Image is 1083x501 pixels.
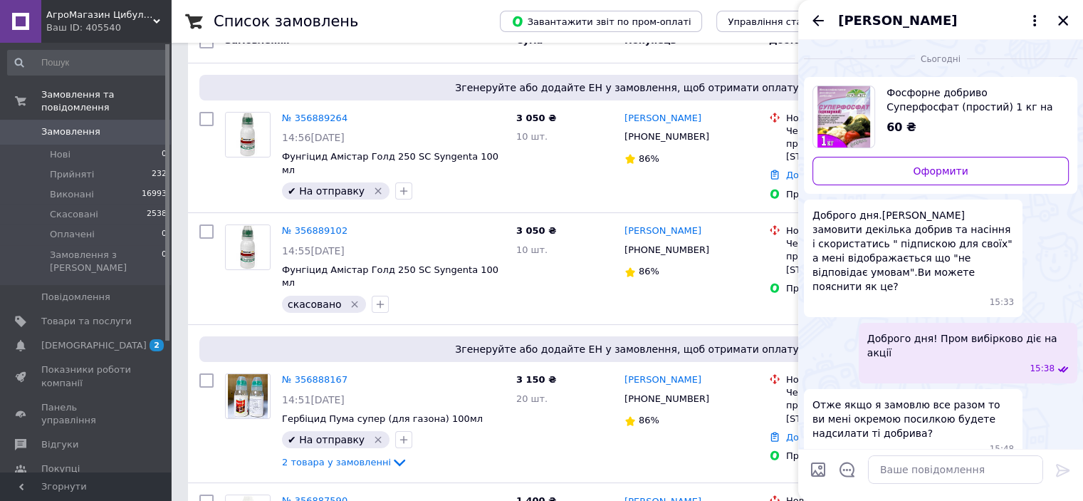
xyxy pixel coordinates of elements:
a: [PERSON_NAME] [624,373,701,387]
a: Фото товару [225,112,271,157]
span: Покупці [41,463,80,475]
span: 3 150 ₴ [516,374,556,385]
img: Фото товару [228,374,267,418]
a: № 356889102 [282,225,347,236]
a: [PERSON_NAME] [624,112,701,125]
a: Фунгіцид Амістар Голд 250 SC Syngenta 100 мл [282,151,498,175]
div: Нова Пошта [786,373,931,386]
span: Виконані [50,188,94,201]
div: Чернигов, №22 (до 10 кг): просп. [PERSON_NAME][STREET_ADDRESS] [786,237,931,277]
span: [PHONE_NUMBER] [624,244,709,255]
h1: Список замовлень [214,13,358,30]
span: Скасовані [50,208,98,221]
span: 14:55[DATE] [282,245,345,257]
button: Управління статусами [716,11,848,32]
span: Прийняті [50,168,94,181]
div: Чернигов, №22 (до 10 кг): просп. [PERSON_NAME][STREET_ADDRESS] [786,386,931,425]
a: Додати ЕН [786,432,838,443]
span: 15:38 12.08.2025 [1030,363,1055,375]
a: Фото товару [225,224,271,270]
span: 14:56[DATE] [282,132,345,143]
span: ✔ На отправку [288,434,365,445]
span: [PERSON_NAME] [838,11,957,30]
div: 12.08.2025 [804,51,1077,66]
a: № 356888167 [282,374,347,385]
img: Фото товару [226,113,270,157]
span: 15:33 12.08.2025 [990,296,1015,309]
span: [DEMOGRAPHIC_DATA] [41,339,147,352]
span: 0 [162,249,167,274]
button: Відкрити шаблони відповідей [838,460,857,479]
span: 20 шт. [516,393,548,404]
span: 0 [162,228,167,241]
span: [PHONE_NUMBER] [624,131,709,142]
button: Закрити [1055,12,1072,29]
span: 3 050 ₴ [516,225,556,236]
span: 60 ₴ [886,120,916,134]
a: Оформити [812,157,1069,185]
span: АгроМагазин Цибулинка (Все для Саду та Городу) [46,9,153,21]
a: Фунгіцид Амістар Голд 250 SC Syngenta 100 мл [282,264,498,289]
span: Згенеруйте або додайте ЕН у замовлення, щоб отримати оплату [205,342,1049,356]
span: 15:48 12.08.2025 [990,443,1015,455]
span: Завантажити звіт по пром-оплаті [511,15,691,28]
span: ✔ На отправку [288,185,365,197]
span: Сьогодні [915,53,966,66]
button: [PERSON_NAME] [838,11,1043,30]
span: 16993 [142,188,167,201]
a: Гербіцид Пума супер (для газона) 100мл [282,413,483,424]
span: 2538 [147,208,167,221]
span: [PHONE_NUMBER] [624,393,709,404]
span: Отже якщо я замовлю все разом то ви мені окремою посилкою будете надсилати ті добрива? [812,398,1014,440]
span: 14:51[DATE] [282,394,345,406]
div: Пром-оплата [786,450,931,463]
span: 3 050 ₴ [516,113,556,123]
span: 2 [150,339,164,351]
a: 2 товара у замовленні [282,457,408,468]
span: 10 шт. [516,131,548,142]
span: Замовлення та повідомлення [41,88,171,114]
img: 2691757680_w640_h640_fosfornoe-udobrenie-superfosfat.jpg [817,86,870,148]
button: Завантажити звіт по пром-оплаті [500,11,702,32]
span: 86% [639,415,659,425]
span: 86% [639,266,659,277]
img: Фото товару [226,225,270,269]
span: Панель управління [41,401,132,427]
span: 86% [639,153,659,164]
span: Товари та послуги [41,315,132,328]
div: Ваш ID: 405540 [46,21,171,34]
span: Показники роботи компанії [41,363,132,389]
a: Додати ЕН [786,170,838,180]
span: Фосфорне добриво Суперфосфат (простий) 1 кг на розвіс [886,86,1057,114]
svg: Видалити мітку [372,185,384,197]
span: 232 [152,168,167,181]
a: Переглянути товар [812,86,1069,148]
input: Пошук [7,50,168,76]
svg: Видалити мітку [349,299,360,310]
span: 0 [162,148,167,161]
span: 2 товара у замовленні [282,457,391,468]
span: Управління статусами [728,16,837,27]
span: Замовлення [41,125,100,138]
a: № 356889264 [282,113,347,123]
span: Замовлення з [PERSON_NAME] [50,249,162,274]
svg: Видалити мітку [372,434,384,445]
div: Пром-оплата [786,188,931,201]
button: Назад [810,12,827,29]
span: Повідомлення [41,291,110,304]
span: Відгуки [41,438,78,451]
div: Чернигов, №22 (до 10 кг): просп. [PERSON_NAME][STREET_ADDRESS] [786,125,931,164]
div: Нова Пошта [786,112,931,125]
span: скасовано [288,299,342,310]
span: Нові [50,148,70,161]
span: Згенеруйте або додайте ЕН у замовлення, щоб отримати оплату [205,81,1049,95]
a: Фото товару [225,373,271,419]
span: 10 шт. [516,244,548,255]
span: Доброго дня.[PERSON_NAME] замовити декілька добрив та насіння і скористатись " підпискою для свої... [812,208,1014,294]
div: Пром-оплата [786,282,931,295]
span: Оплачені [50,228,95,241]
span: Доброго дня! Пром вибірково діє на акції [867,331,1069,360]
